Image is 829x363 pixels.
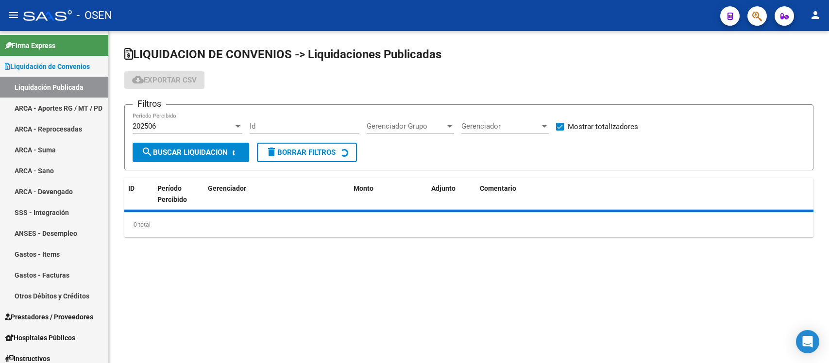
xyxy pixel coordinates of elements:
span: Firma Express [5,40,55,51]
span: Período Percibido [157,184,187,203]
mat-icon: cloud_download [132,74,144,85]
span: Monto [354,184,373,192]
datatable-header-cell: Período Percibido [153,178,190,221]
span: Gerenciador Grupo [367,122,445,131]
span: Comentario [480,184,516,192]
h3: Filtros [133,97,166,111]
span: - OSEN [77,5,112,26]
span: Adjunto [431,184,456,192]
mat-icon: delete [266,146,277,158]
span: Mostrar totalizadores [568,121,638,132]
span: 202506 [133,122,156,131]
span: LIQUIDACION DE CONVENIOS -> Liquidaciones Publicadas [124,48,441,61]
mat-icon: menu [8,9,19,21]
span: ID [128,184,135,192]
span: Buscar Liquidacion [141,148,228,157]
datatable-header-cell: Monto [350,178,427,221]
span: Hospitales Públicos [5,332,75,343]
span: Liquidación de Convenios [5,61,90,72]
div: Open Intercom Messenger [796,330,819,353]
mat-icon: search [141,146,153,158]
span: Exportar CSV [132,76,197,84]
button: Buscar Liquidacion [133,143,249,162]
button: Borrar Filtros [257,143,357,162]
div: 0 total [124,213,813,237]
button: Exportar CSV [124,71,204,89]
mat-icon: person [810,9,821,21]
datatable-header-cell: Gerenciador [204,178,350,221]
span: Prestadores / Proveedores [5,312,93,322]
datatable-header-cell: Adjunto [427,178,476,221]
span: Gerenciador [461,122,540,131]
datatable-header-cell: Comentario [476,178,813,221]
span: Borrar Filtros [266,148,336,157]
datatable-header-cell: ID [124,178,153,221]
span: Gerenciador [208,184,246,192]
